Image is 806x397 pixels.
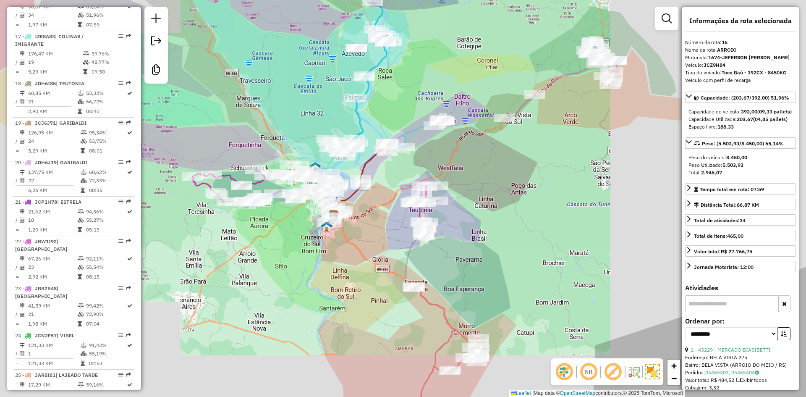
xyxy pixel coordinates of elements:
[86,107,126,116] td: 05:40
[15,159,87,166] span: 20 -
[78,227,82,232] i: Tempo total em rota
[15,273,19,281] td: =
[35,159,57,166] span: JDH6J19
[81,361,85,366] i: Tempo total em rota
[81,170,87,175] i: % de utilização do peso
[20,256,25,261] i: Distância Total
[722,39,727,45] strong: 16
[685,137,796,149] a: Peso: (5.503,93/8.450,00) 65,14%
[15,263,19,271] td: /
[28,381,77,389] td: 17,29 KM
[741,108,757,115] strong: 392,00
[28,350,80,358] td: 1
[667,360,680,372] a: Zoom in
[28,107,77,116] td: 2,90 KM
[118,286,123,291] em: Opções
[86,216,126,224] td: 55,27%
[35,332,57,339] span: JCN2F57
[20,343,25,348] i: Distância Total
[15,137,19,145] td: /
[126,372,131,377] em: Rota exportada
[685,39,796,46] div: Número da rota:
[28,302,77,310] td: 41,59 KM
[694,232,743,240] div: Total de itens:
[20,265,25,270] i: Total de Atividades
[685,46,796,54] div: Nome da rota:
[86,89,126,97] td: 53,32%
[78,274,82,279] i: Tempo total em rota
[15,238,67,252] span: 22 -
[685,284,796,292] h4: Atividades
[685,17,796,25] h4: Informações da rota selecionada
[118,199,123,204] em: Opções
[15,310,19,318] td: /
[685,230,796,241] a: Total de itens:465,00
[721,248,752,255] strong: R$ 27.766,75
[78,256,84,261] i: % de utilização do peso
[127,91,132,96] i: Rota otimizada
[86,3,126,11] td: 65,14%
[78,312,84,317] i: % de utilização da cubagem
[78,91,84,96] i: % de utilização do peso
[28,21,77,29] td: 1,97 KM
[28,129,80,137] td: 126,95 KM
[20,312,25,317] i: Total de Atividades
[126,120,131,125] em: Rota exportada
[753,116,788,122] strong: (04,85 pallets)
[15,350,19,358] td: /
[645,364,660,379] img: Exibir/Ocultar setores
[20,382,25,387] i: Distância Total
[15,11,19,19] td: /
[127,343,132,348] i: Rota otimizada
[20,303,25,308] i: Distância Total
[511,390,531,396] a: Leaflet
[86,310,126,318] td: 72,90%
[91,68,131,76] td: 09:50
[15,186,19,195] td: =
[86,263,126,271] td: 55,54%
[20,4,25,9] i: Distância Total
[56,120,86,126] span: | GARIBALDI
[28,216,77,224] td: 18
[89,176,126,185] td: 72,33%
[35,80,56,87] span: JDH6I85
[28,89,77,97] td: 60,85 KM
[708,54,790,60] strong: 1674-JEFERSON [PERSON_NAME]
[717,47,737,53] strong: ARROIO
[691,347,771,353] a: 1 - 43229 - MERCADO BIASIBETTI
[321,221,332,232] img: Estrela
[57,199,81,205] span: | ESTRELA
[89,186,126,195] td: 08:35
[56,80,84,87] span: | TEUTONIA
[126,81,131,86] em: Rota exportada
[28,147,80,155] td: 5,29 KM
[627,365,641,379] img: Fluxo de ruas
[86,255,126,263] td: 92,11%
[28,50,83,58] td: 176,47 KM
[81,148,85,153] i: Tempo total em rota
[328,210,339,221] img: Univale
[78,4,84,9] i: % de utilização do peso
[83,60,89,65] i: % de utilização da cubagem
[78,382,84,387] i: % de utilização do peso
[685,316,796,326] label: Ordenar por:
[28,137,80,145] td: 24
[310,161,321,172] img: ARROIO DO MEIO
[118,160,123,165] em: Opções
[91,50,131,58] td: 39,76%
[685,361,796,369] div: Bairro: BELA VISTA (ARROIO DO MEIO / RS)
[126,34,131,39] em: Rota exportada
[127,256,132,261] i: Rota otimizada
[118,81,123,86] em: Opções
[15,107,19,116] td: =
[127,209,132,214] i: Rota otimizada
[20,209,25,214] i: Distância Total
[15,285,67,299] span: 23 -
[20,91,25,96] i: Distância Total
[55,372,98,378] span: | LAJEADO TARDE
[35,120,56,126] span: JCJ6J71
[685,354,796,361] div: Endereço: BELA VISTA 275
[685,105,796,134] div: Capacidade: (203,67/392,00) 51,96%
[28,208,77,216] td: 21,62 KM
[685,76,796,84] div: Veículo com perfil de recarga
